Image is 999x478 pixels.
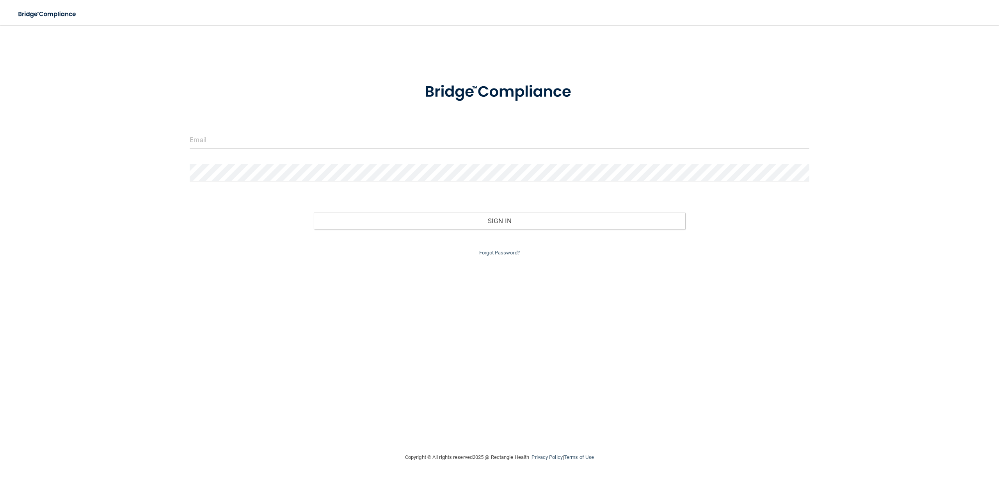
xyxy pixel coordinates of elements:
[190,131,809,149] input: Email
[357,445,642,470] div: Copyright © All rights reserved 2025 @ Rectangle Health | |
[531,454,562,460] a: Privacy Policy
[479,250,520,256] a: Forgot Password?
[12,6,84,22] img: bridge_compliance_login_screen.278c3ca4.svg
[409,72,590,112] img: bridge_compliance_login_screen.278c3ca4.svg
[564,454,594,460] a: Terms of Use
[314,212,685,229] button: Sign In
